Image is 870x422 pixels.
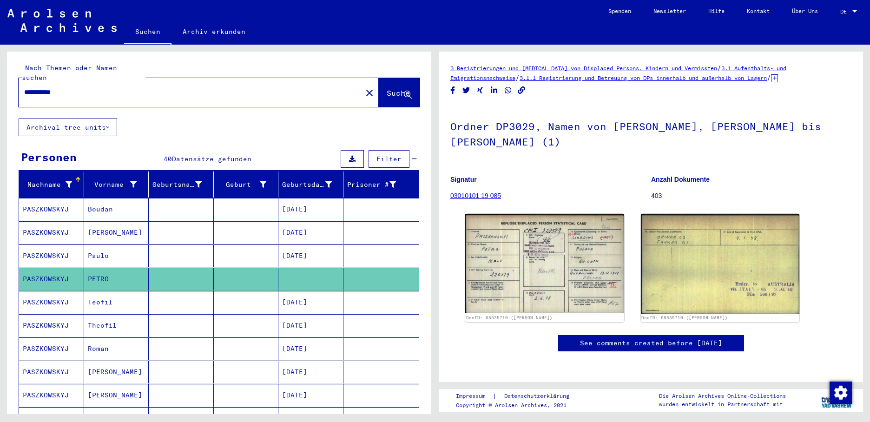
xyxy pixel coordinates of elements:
[152,177,213,192] div: Geburtsname
[651,176,710,183] b: Anzahl Dokumente
[19,384,84,407] mat-cell: PASZKOWSKYJ
[830,382,852,404] img: Zustimmung ändern
[503,85,513,96] button: Share on WhatsApp
[88,177,149,192] div: Vorname
[23,180,72,190] div: Nachname
[456,391,580,401] div: |
[164,155,172,163] span: 40
[465,214,624,313] img: 001.jpg
[819,389,854,412] img: yv_logo.png
[641,315,728,320] a: DocID: 68535710 ([PERSON_NAME])
[214,171,279,198] mat-header-cell: Geburt‏
[19,171,84,198] mat-header-cell: Nachname
[278,221,343,244] mat-cell: [DATE]
[124,20,171,45] a: Suchen
[347,177,408,192] div: Prisoner #
[84,171,149,198] mat-header-cell: Vorname
[171,20,257,43] a: Archiv erkunden
[282,180,332,190] div: Geburtsdatum
[767,73,771,82] span: /
[520,74,767,81] a: 3.1.1 Registrierung und Betreuung von DPs innerhalb und außerhalb von Lagern
[84,268,149,290] mat-cell: PETRO
[379,78,420,107] button: Suche
[19,119,117,136] button: Archival tree units
[278,291,343,314] mat-cell: [DATE]
[19,291,84,314] mat-cell: PASZKOWSKYJ
[580,338,722,348] a: See comments created before [DATE]
[84,198,149,221] mat-cell: Boudan
[19,244,84,267] mat-cell: PASZKOWSKYJ
[497,391,580,401] a: Datenschutzerklärung
[278,384,343,407] mat-cell: [DATE]
[360,83,379,102] button: Clear
[278,171,343,198] mat-header-cell: Geburtsdatum
[278,314,343,337] mat-cell: [DATE]
[84,291,149,314] mat-cell: Teofil
[23,177,84,192] div: Nachname
[84,384,149,407] mat-cell: [PERSON_NAME]
[517,85,527,96] button: Copy link
[450,176,477,183] b: Signatur
[475,85,485,96] button: Share on Xing
[88,180,137,190] div: Vorname
[278,361,343,383] mat-cell: [DATE]
[149,171,214,198] mat-header-cell: Geburtsname
[278,198,343,221] mat-cell: [DATE]
[717,64,721,72] span: /
[172,155,251,163] span: Datensätze gefunden
[19,268,84,290] mat-cell: PASZKOWSKYJ
[369,150,409,168] button: Filter
[387,88,410,98] span: Suche
[659,392,786,400] p: Die Arolsen Archives Online-Collections
[84,361,149,383] mat-cell: [PERSON_NAME]
[641,214,800,314] img: 002.jpg
[278,337,343,360] mat-cell: [DATE]
[456,401,580,409] p: Copyright © Arolsen Archives, 2021
[84,337,149,360] mat-cell: Roman
[489,85,499,96] button: Share on LinkedIn
[21,149,77,165] div: Personen
[152,180,202,190] div: Geburtsname
[19,314,84,337] mat-cell: PASZKOWSKYJ
[364,87,375,99] mat-icon: close
[19,198,84,221] mat-cell: PASZKOWSKYJ
[450,192,501,199] a: 03010101 19 085
[448,85,458,96] button: Share on Facebook
[659,400,786,409] p: wurden entwickelt in Partnerschaft mit
[84,244,149,267] mat-cell: Paulo
[450,105,851,161] h1: Ordner DP3029, Namen von [PERSON_NAME], [PERSON_NAME] bis [PERSON_NAME] (1)
[840,8,850,15] span: DE
[22,64,117,82] mat-label: Nach Themen oder Namen suchen
[456,391,493,401] a: Impressum
[515,73,520,82] span: /
[282,177,343,192] div: Geburtsdatum
[376,155,402,163] span: Filter
[19,221,84,244] mat-cell: PASZKOWSKYJ
[7,9,117,32] img: Arolsen_neg.svg
[84,221,149,244] mat-cell: [PERSON_NAME]
[651,191,851,201] p: 403
[466,315,553,320] a: DocID: 68535710 ([PERSON_NAME])
[217,180,267,190] div: Geburt‏
[84,314,149,337] mat-cell: Theofil
[278,244,343,267] mat-cell: [DATE]
[461,85,471,96] button: Share on Twitter
[343,171,419,198] mat-header-cell: Prisoner #
[19,337,84,360] mat-cell: PASZKOWSKYJ
[450,65,717,72] a: 3 Registrierungen und [MEDICAL_DATA] von Displaced Persons, Kindern und Vermissten
[217,177,278,192] div: Geburt‏
[19,361,84,383] mat-cell: PASZKOWSKYJ
[347,180,396,190] div: Prisoner #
